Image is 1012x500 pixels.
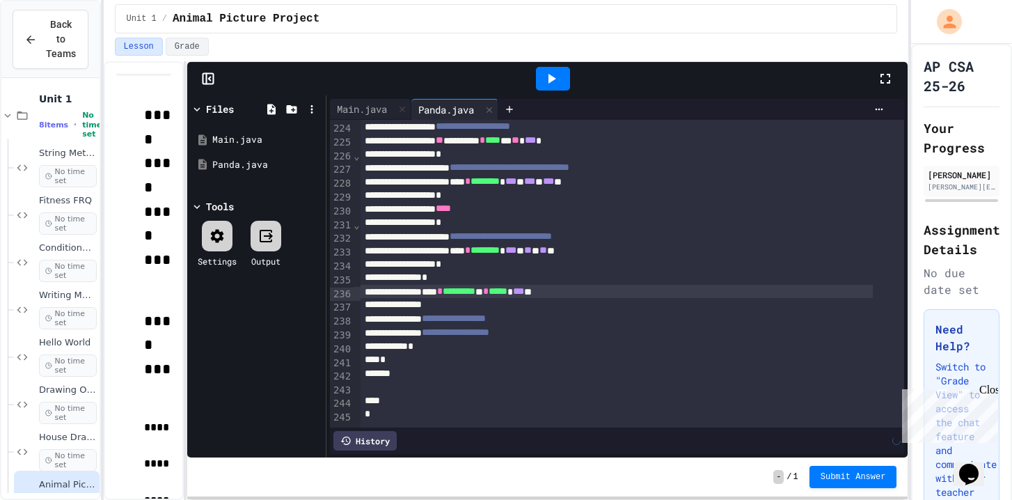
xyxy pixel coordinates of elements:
div: Main.java [212,133,321,147]
button: Submit Answer [809,466,897,488]
div: 228 [330,177,353,191]
h2: Your Progress [924,118,999,157]
div: 243 [330,384,353,398]
div: 242 [330,370,353,384]
div: [PERSON_NAME][EMAIL_ADDRESS][DOMAIN_NAME] [928,182,995,192]
div: 244 [330,397,353,411]
span: Submit Answer [821,471,886,483]
iframe: chat widget [954,444,998,486]
div: 233 [330,246,353,260]
span: Animal Picture Project [39,479,97,491]
span: • [74,119,77,130]
div: History [333,431,397,451]
span: No time set [39,354,97,377]
span: Drawing Objects in Java - HW Playposit Code [39,384,97,396]
div: 241 [330,357,353,370]
span: No time set [39,165,97,187]
div: 227 [330,163,353,177]
div: Tools [206,199,234,214]
div: Chat with us now!Close [6,6,96,88]
span: / [786,471,791,483]
div: 238 [330,315,353,329]
div: [PERSON_NAME] [928,169,995,181]
div: 235 [330,274,353,288]
span: Unit 1 [39,93,97,105]
iframe: chat widget [896,384,998,443]
div: 225 [330,136,353,150]
span: Animal Picture Project [173,10,319,27]
span: Back to Teams [45,17,77,61]
div: Panda.java [411,99,498,120]
div: 240 [330,343,353,357]
div: Panda.java [212,158,321,172]
div: 231 [330,219,353,233]
div: Files [206,102,234,116]
div: 232 [330,232,353,246]
div: 230 [330,205,353,219]
span: / [162,13,167,24]
span: No time set [39,402,97,424]
div: Main.java [330,102,394,116]
span: 1 [793,471,798,483]
div: 236 [330,288,353,302]
span: No time set [39,307,97,329]
span: Conditionals Classwork [39,242,97,254]
div: 239 [330,329,353,343]
h2: Assignment Details [924,220,999,259]
span: Fitness FRQ [39,195,97,207]
span: - [773,470,784,484]
span: Writing Methods [39,290,97,302]
button: Grade [166,38,209,56]
div: 245 [330,411,353,425]
span: String Methods Examples [39,148,97,159]
div: Output [251,255,280,267]
button: Back to Teams [13,10,88,69]
div: 224 [330,122,353,136]
div: 229 [330,191,353,205]
h3: Need Help? [935,321,988,354]
span: Fold line [353,219,360,231]
span: No time set [39,212,97,235]
div: 237 [330,301,353,315]
div: Settings [198,255,237,267]
div: Panda.java [411,102,481,117]
span: Fold line [353,150,360,162]
div: My Account [922,6,965,38]
span: Hello World [39,337,97,349]
span: No time set [39,260,97,282]
div: Main.java [330,99,411,120]
button: Lesson [115,38,163,56]
span: 8 items [39,120,68,130]
span: No time set [82,111,102,139]
span: House Drawing Classwork [39,432,97,444]
div: No due date set [924,265,999,298]
h1: AP CSA 25-26 [924,56,999,95]
span: No time set [39,449,97,471]
div: 234 [330,260,353,274]
span: Unit 1 [127,13,157,24]
div: 226 [330,150,353,164]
